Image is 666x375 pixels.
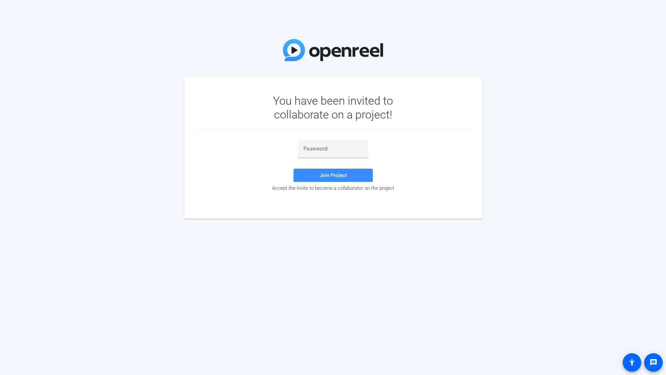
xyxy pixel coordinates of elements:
button: Join Project [294,169,373,182]
img: OpenReel Logo [283,39,383,61]
span: Join Project [320,172,347,178]
div: You have been invited to collaborate on a project! [254,94,412,121]
mat-icon: message [649,358,657,366]
input: Password [303,145,363,153]
div: Accept the invite to become a collaborator on the project [198,185,469,191]
mat-icon: accessibility [628,358,636,366]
